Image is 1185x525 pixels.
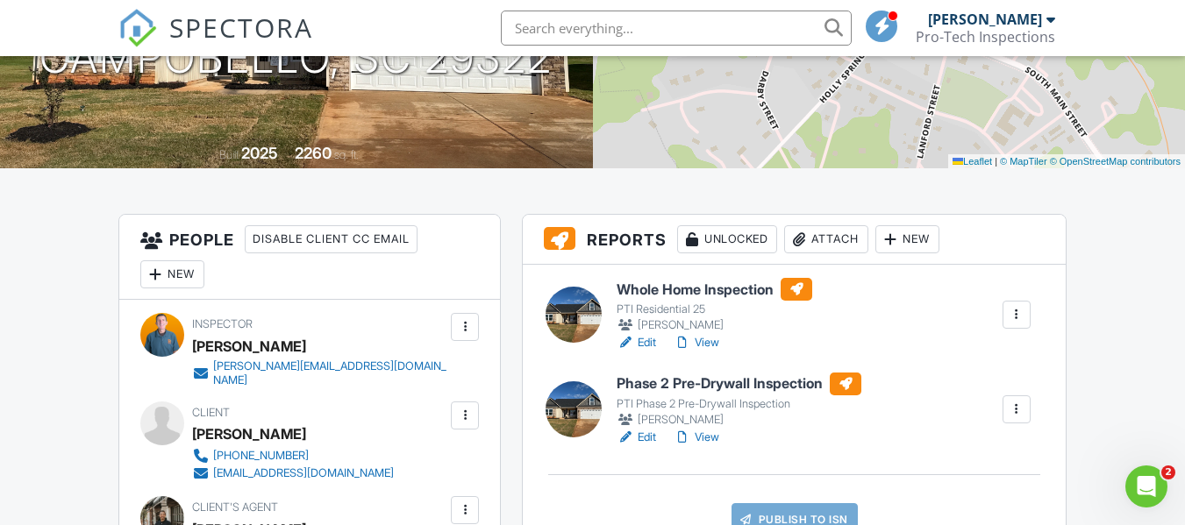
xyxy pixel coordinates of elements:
h6: Whole Home Inspection [617,278,812,301]
a: View [674,429,719,446]
div: [PERSON_NAME] [192,421,306,447]
div: 2260 [295,144,332,162]
a: Edit [617,429,656,446]
div: PTI Residential 25 [617,302,812,316]
h3: People [119,215,500,300]
a: © OpenStreetMap contributors [1050,156,1181,167]
div: [PERSON_NAME] [617,411,861,429]
span: Built [219,148,239,161]
a: [EMAIL_ADDRESS][DOMAIN_NAME] [192,465,394,482]
div: [PERSON_NAME] [617,316,812,334]
div: [PERSON_NAME] [928,11,1042,28]
h6: Phase 2 Pre-Drywall Inspection [617,372,861,395]
div: New [875,225,939,253]
a: © MapTiler [1000,156,1047,167]
a: [PHONE_NUMBER] [192,447,394,465]
span: Inspector [192,317,253,330]
h3: Reports [523,215,1065,265]
a: Edit [617,334,656,351]
div: Unlocked [677,225,777,253]
div: Pro-Tech Inspections [916,28,1055,46]
span: | [995,156,997,167]
a: Leaflet [953,156,992,167]
div: [EMAIL_ADDRESS][DOMAIN_NAME] [213,466,394,480]
a: SPECTORA [118,24,313,60]
img: The Best Home Inspection Software - Spectora [118,9,157,47]
a: [PERSON_NAME][EMAIL_ADDRESS][DOMAIN_NAME] [192,359,446,387]
div: PTI Phase 2 Pre-Drywall Inspection [617,397,861,411]
span: Client's Agent [192,500,278,514]
div: New [140,260,204,288]
div: [PERSON_NAME] [192,333,306,359]
div: Disable Client CC Email [245,225,418,253]
span: sq. ft. [334,148,359,161]
input: Search everything... [501,11,852,46]
div: [PERSON_NAME][EMAIL_ADDRESS][DOMAIN_NAME] [213,359,446,387]
a: Phase 2 Pre-Drywall Inspection PTI Phase 2 Pre-Drywall Inspection [PERSON_NAME] [617,372,861,429]
span: Client [192,406,230,419]
iframe: Intercom live chat [1125,465,1167,507]
div: [PHONE_NUMBER] [213,449,309,463]
div: 2025 [241,144,278,162]
span: 2 [1161,465,1175,479]
div: Attach [784,225,868,253]
span: SPECTORA [169,9,313,46]
a: Whole Home Inspection PTI Residential 25 [PERSON_NAME] [617,278,812,334]
a: View [674,334,719,351]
